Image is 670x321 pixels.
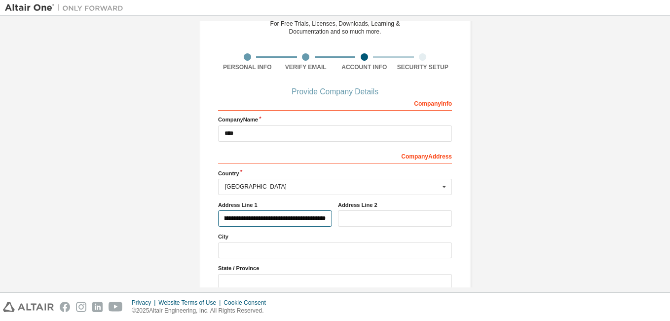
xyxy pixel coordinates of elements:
[218,116,452,123] label: Company Name
[277,63,335,71] div: Verify Email
[218,264,452,272] label: State / Province
[5,3,128,13] img: Altair One
[76,302,86,312] img: instagram.svg
[394,63,452,71] div: Security Setup
[3,302,54,312] img: altair_logo.svg
[132,299,158,307] div: Privacy
[92,302,103,312] img: linkedin.svg
[218,148,452,163] div: Company Address
[218,233,452,241] label: City
[338,201,452,209] label: Address Line 2
[109,302,123,312] img: youtube.svg
[223,299,271,307] div: Cookie Consent
[270,20,400,36] div: For Free Trials, Licenses, Downloads, Learning & Documentation and so much more.
[218,201,332,209] label: Address Line 1
[218,63,277,71] div: Personal Info
[60,302,70,312] img: facebook.svg
[158,299,223,307] div: Website Terms of Use
[218,95,452,111] div: Company Info
[218,169,452,177] label: Country
[335,63,394,71] div: Account Info
[225,184,440,190] div: [GEOGRAPHIC_DATA]
[132,307,272,315] p: © 2025 Altair Engineering, Inc. All Rights Reserved.
[218,89,452,95] div: Provide Company Details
